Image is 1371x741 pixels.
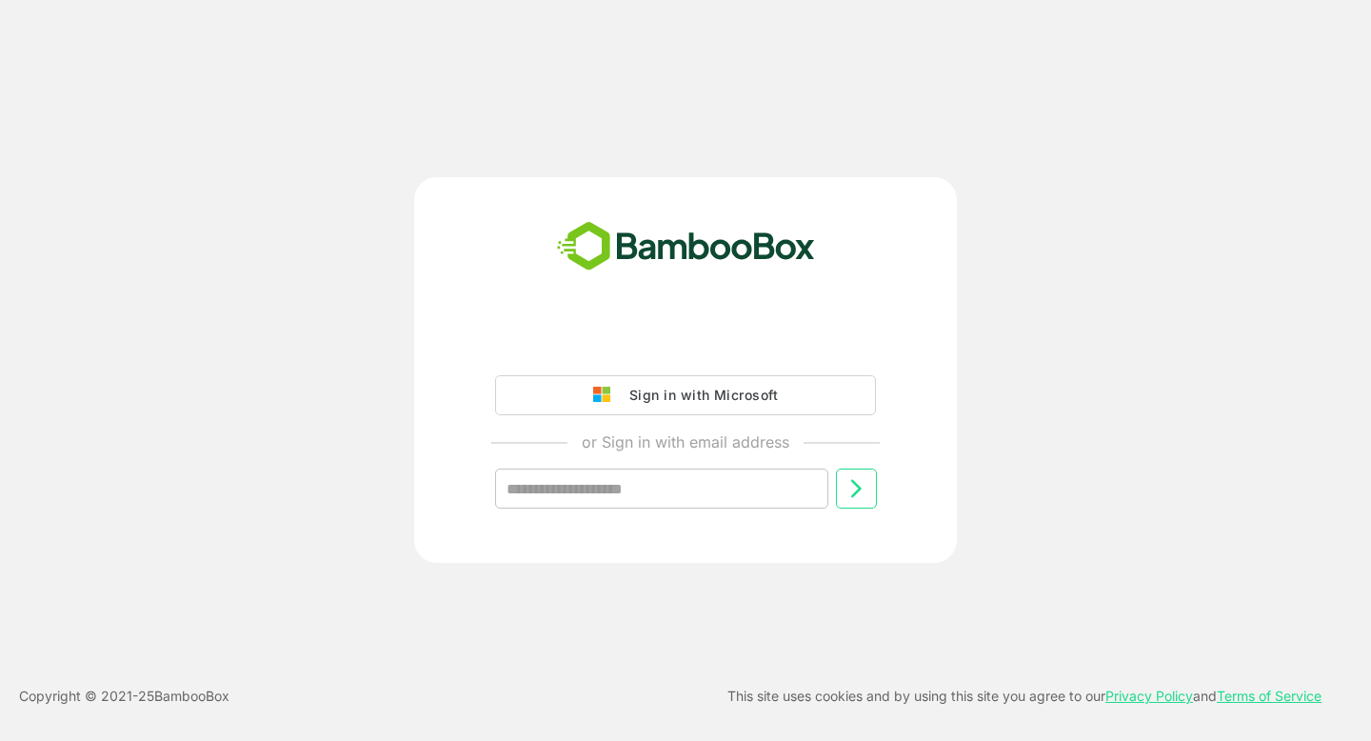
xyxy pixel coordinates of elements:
[593,387,620,404] img: google
[546,215,825,278] img: bamboobox
[1217,688,1321,704] a: Terms of Service
[582,431,789,453] p: or Sign in with email address
[19,685,229,708] p: Copyright © 2021- 25 BambooBox
[1105,688,1193,704] a: Privacy Policy
[486,322,885,364] iframe: Sign in with Google Button
[727,685,1321,708] p: This site uses cookies and by using this site you agree to our and
[620,383,778,408] div: Sign in with Microsoft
